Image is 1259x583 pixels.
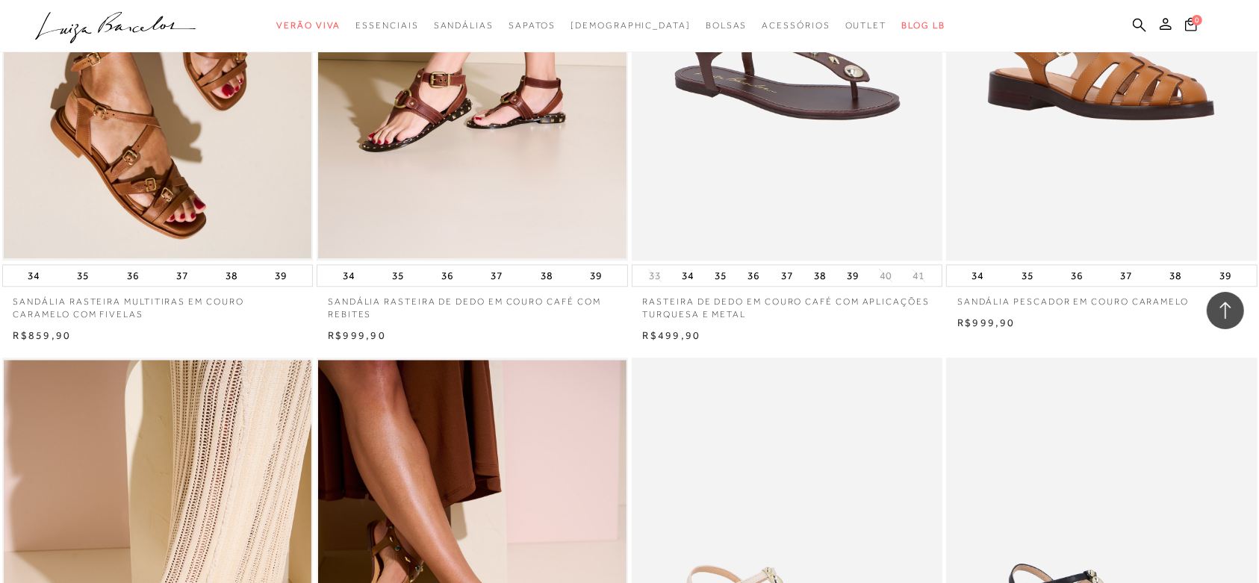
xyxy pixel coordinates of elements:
[901,20,945,31] span: BLOG LB
[744,265,765,286] button: 36
[338,265,359,286] button: 34
[571,12,691,40] a: noSubCategoriesText
[13,329,72,341] span: R$859,90
[1181,16,1202,37] button: 0
[762,20,830,31] span: Acessórios
[328,329,386,341] span: R$999,90
[762,12,830,40] a: categoryNavScreenReaderText
[355,20,418,31] span: Essenciais
[172,265,193,286] button: 37
[270,265,291,286] button: 39
[1116,265,1137,286] button: 37
[486,265,507,286] button: 37
[72,265,93,286] button: 35
[317,287,628,321] a: SANDÁLIA RASTEIRA DE DEDO EM COURO CAFÉ COM REBITES
[842,265,863,286] button: 39
[809,265,830,286] button: 38
[437,265,458,286] button: 36
[1192,15,1202,25] span: 0
[710,265,731,286] button: 35
[536,265,557,286] button: 38
[1215,265,1236,286] button: 39
[957,317,1016,328] span: R$999,90
[946,287,1258,308] a: SANDÁLIA PESCADOR EM COURO CARAMELO
[632,287,943,321] a: RASTEIRA DE DEDO EM COURO CAFÉ COM APLICAÇÕES TURQUESA E METAL
[276,20,341,31] span: Verão Viva
[434,12,494,40] a: categoryNavScreenReaderText
[1166,265,1187,286] button: 38
[122,265,143,286] button: 36
[23,265,44,286] button: 34
[644,269,665,283] button: 33
[875,269,896,283] button: 40
[901,12,945,40] a: BLOG LB
[777,265,798,286] button: 37
[276,12,341,40] a: categoryNavScreenReaderText
[643,329,701,341] span: R$499,90
[908,269,929,283] button: 41
[845,12,887,40] a: categoryNavScreenReaderText
[677,265,698,286] button: 34
[509,12,556,40] a: categoryNavScreenReaderText
[2,287,314,321] a: SANDÁLIA RASTEIRA MULTITIRAS EM COURO CARAMELO COM FIVELAS
[1017,265,1038,286] button: 35
[388,265,408,286] button: 35
[1066,265,1087,286] button: 36
[355,12,418,40] a: categoryNavScreenReaderText
[968,265,989,286] button: 34
[571,20,691,31] span: [DEMOGRAPHIC_DATA]
[706,12,747,40] a: categoryNavScreenReaderText
[585,265,606,286] button: 39
[845,20,887,31] span: Outlet
[221,265,242,286] button: 38
[509,20,556,31] span: Sapatos
[706,20,747,31] span: Bolsas
[434,20,494,31] span: Sandálias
